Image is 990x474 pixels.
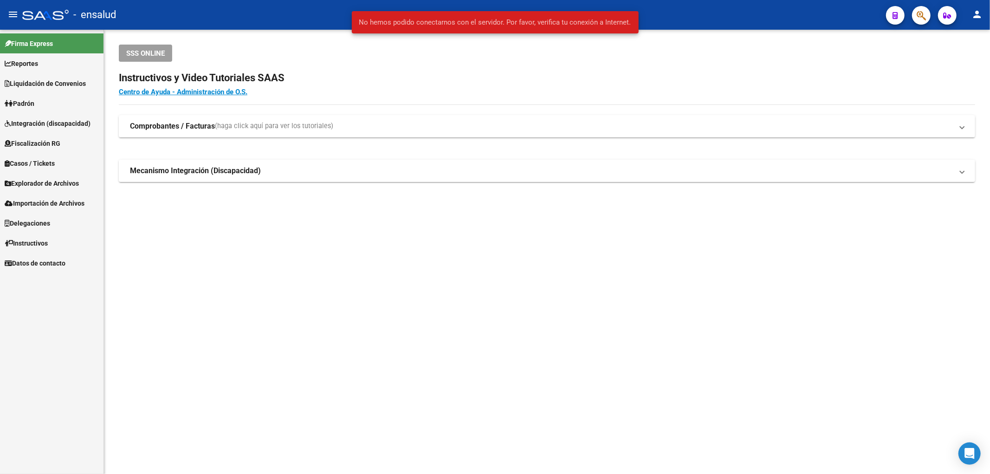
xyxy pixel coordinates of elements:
[73,5,116,25] span: - ensalud
[215,121,333,131] span: (haga click aquí para ver los tutoriales)
[5,198,84,208] span: Importación de Archivos
[5,138,60,149] span: Fiscalización RG
[5,178,79,188] span: Explorador de Archivos
[5,218,50,228] span: Delegaciones
[5,39,53,49] span: Firma Express
[119,88,247,96] a: Centro de Ayuda - Administración de O.S.
[5,58,38,69] span: Reportes
[5,118,91,129] span: Integración (discapacidad)
[5,78,86,89] span: Liquidación de Convenios
[119,160,975,182] mat-expansion-panel-header: Mecanismo Integración (Discapacidad)
[971,9,983,20] mat-icon: person
[5,98,34,109] span: Padrón
[126,49,165,58] span: SSS ONLINE
[119,69,975,87] h2: Instructivos y Video Tutoriales SAAS
[359,18,631,27] span: No hemos podido conectarnos con el servidor. Por favor, verifica tu conexión a Internet.
[7,9,19,20] mat-icon: menu
[119,115,975,137] mat-expansion-panel-header: Comprobantes / Facturas(haga click aquí para ver los tutoriales)
[5,258,65,268] span: Datos de contacto
[130,121,215,131] strong: Comprobantes / Facturas
[5,158,55,169] span: Casos / Tickets
[958,442,981,465] div: Open Intercom Messenger
[119,45,172,62] button: SSS ONLINE
[5,238,48,248] span: Instructivos
[130,166,261,176] strong: Mecanismo Integración (Discapacidad)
